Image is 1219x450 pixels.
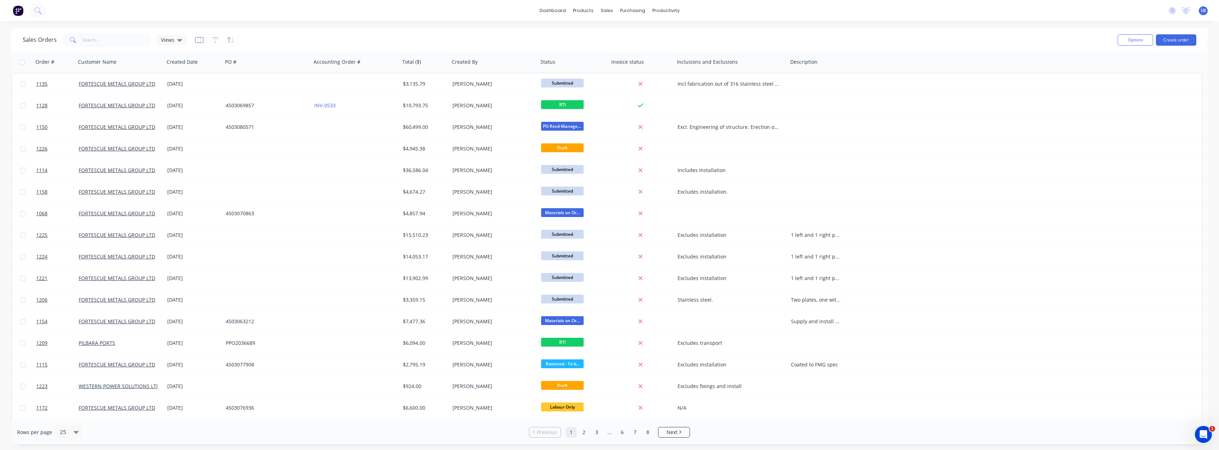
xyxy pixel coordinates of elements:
[791,296,842,303] div: Two plates, one with milled groove joined together with stainless steel wire rope
[678,340,780,347] div: Excludes transport
[529,429,561,436] a: Previous page
[167,188,220,195] div: [DATE]
[35,58,54,65] div: Order #
[617,5,649,16] div: purchasing
[617,427,628,438] a: Page 6
[36,340,47,347] span: 1209
[167,404,220,411] div: [DATE]
[541,79,584,87] span: Submitted
[79,167,155,173] a: FORTESCUE METALS GROUP LTD
[453,340,531,347] div: [PERSON_NAME]
[226,404,304,411] div: 4503076936
[1201,7,1206,14] span: SB
[79,318,155,325] a: FORTESCUE METALS GROUP LTD
[226,361,304,368] div: 4503077908
[82,33,151,47] input: Search...
[36,289,79,311] a: 1206
[167,210,220,217] div: [DATE]
[453,80,531,87] div: [PERSON_NAME]
[541,295,584,303] span: Submitted
[541,251,584,260] span: Submitted
[403,232,445,239] div: $15,510.23
[167,340,220,347] div: [DATE]
[167,275,220,282] div: [DATE]
[790,58,818,65] div: Description
[541,403,584,411] span: Labour Only
[79,404,155,411] a: FORTESCUE METALS GROUP LTD
[541,359,584,368] span: Rostered - To b...
[541,143,584,152] span: Draft
[453,102,531,109] div: [PERSON_NAME]
[1195,426,1212,443] iframe: Intercom live chat
[678,188,780,195] div: Excludes installation.
[678,296,780,303] div: Stainless steel.
[36,188,47,195] span: 1158
[314,102,336,109] a: INV-0533
[611,58,644,65] div: Invoice status
[161,36,174,44] span: Views
[403,145,445,152] div: $4,945.38
[79,253,155,260] a: FORTESCUE METALS GROUP LTD
[226,210,304,217] div: 4503070863
[36,275,47,282] span: 1221
[36,145,47,152] span: 1226
[36,73,79,95] a: 1135
[604,427,615,438] a: Jump forward
[36,354,79,375] a: 1115
[541,230,584,239] span: Submitted
[36,318,47,325] span: 1154
[591,427,602,438] a: Page 3
[678,232,780,239] div: Excludes installation
[36,80,47,87] span: 1135
[678,80,780,87] div: Incl fabrication out of 316 stainless steel Excl blast and paint
[453,167,531,174] div: [PERSON_NAME]
[569,5,597,16] div: products
[453,361,531,368] div: [PERSON_NAME]
[79,80,155,87] a: FORTESCUE METALS GROUP LTD
[453,404,531,411] div: [PERSON_NAME]
[36,253,47,260] span: 1224
[678,167,780,174] div: Includes Installation
[453,188,531,195] div: [PERSON_NAME]
[167,167,220,174] div: [DATE]
[36,397,79,418] a: 1172
[79,340,115,346] a: PILBARA PORTS
[566,427,577,438] a: Page 1 is your current page
[226,124,304,131] div: 4503080571
[36,203,79,224] a: 1068
[678,275,780,282] div: Excludes installation
[79,188,155,195] a: FORTESCUE METALS GROUP LTD
[403,80,445,87] div: $3,135.79
[541,273,584,282] span: Submitted
[36,102,47,109] span: 1128
[167,232,220,239] div: [DATE]
[537,429,557,436] span: Previous
[678,361,780,368] div: Excludes Installation
[453,253,531,260] div: [PERSON_NAME]
[226,102,304,109] div: 4503069857
[678,383,780,390] div: Excludes fixings and install
[1209,426,1215,432] span: 1
[678,253,780,260] div: Excludes installation
[678,124,780,131] div: Excl. Engineering of structure. Erection of scaffold platform as req.
[226,340,304,347] div: PPO2036689
[541,187,584,195] span: Submitted
[403,188,445,195] div: $4,674.27
[36,311,79,332] a: 1154
[649,5,683,16] div: productivity
[79,296,155,303] a: FORTESCUE METALS GROUP LTD
[78,58,117,65] div: Customer Name
[167,124,220,131] div: [DATE]
[453,232,531,239] div: [PERSON_NAME]
[79,210,155,217] a: FORTESCUE METALS GROUP LTD
[36,138,79,159] a: 1226
[658,429,690,436] a: Next page
[79,275,155,281] a: FORTESCUE METALS GROUP LTD
[403,210,445,217] div: $4,857.94
[36,160,79,181] a: 1114
[314,58,360,65] div: Accounting Order #
[36,404,47,411] span: 1172
[36,167,47,174] span: 1114
[36,210,47,217] span: 1068
[167,318,220,325] div: [DATE]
